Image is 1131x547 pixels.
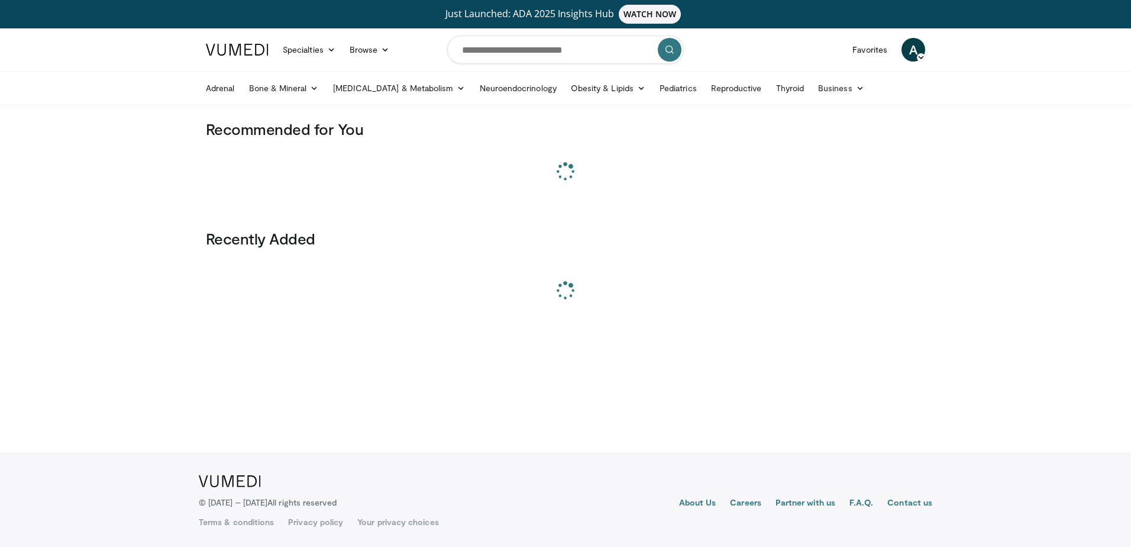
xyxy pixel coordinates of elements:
[199,76,242,100] a: Adrenal
[206,229,925,248] h3: Recently Added
[199,497,337,509] p: © [DATE] – [DATE]
[326,76,473,100] a: [MEDICAL_DATA] & Metabolism
[849,497,873,511] a: F.A.Q.
[619,5,681,24] span: WATCH NOW
[447,36,684,64] input: Search topics, interventions
[342,38,397,62] a: Browse
[679,497,716,511] a: About Us
[901,38,925,62] a: A
[276,38,342,62] a: Specialties
[887,497,932,511] a: Contact us
[206,44,269,56] img: VuMedi Logo
[775,497,835,511] a: Partner with us
[242,76,326,100] a: Bone & Mineral
[564,76,652,100] a: Obesity & Lipids
[199,475,261,487] img: VuMedi Logo
[208,5,923,24] a: Just Launched: ADA 2025 Insights HubWATCH NOW
[199,516,274,528] a: Terms & conditions
[288,516,343,528] a: Privacy policy
[206,120,925,139] h3: Recommended for You
[704,76,769,100] a: Reproductive
[769,76,812,100] a: Thyroid
[267,497,337,507] span: All rights reserved
[845,38,894,62] a: Favorites
[730,497,761,511] a: Careers
[357,516,438,528] a: Your privacy choices
[473,76,564,100] a: Neuroendocrinology
[652,76,704,100] a: Pediatrics
[811,76,871,100] a: Business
